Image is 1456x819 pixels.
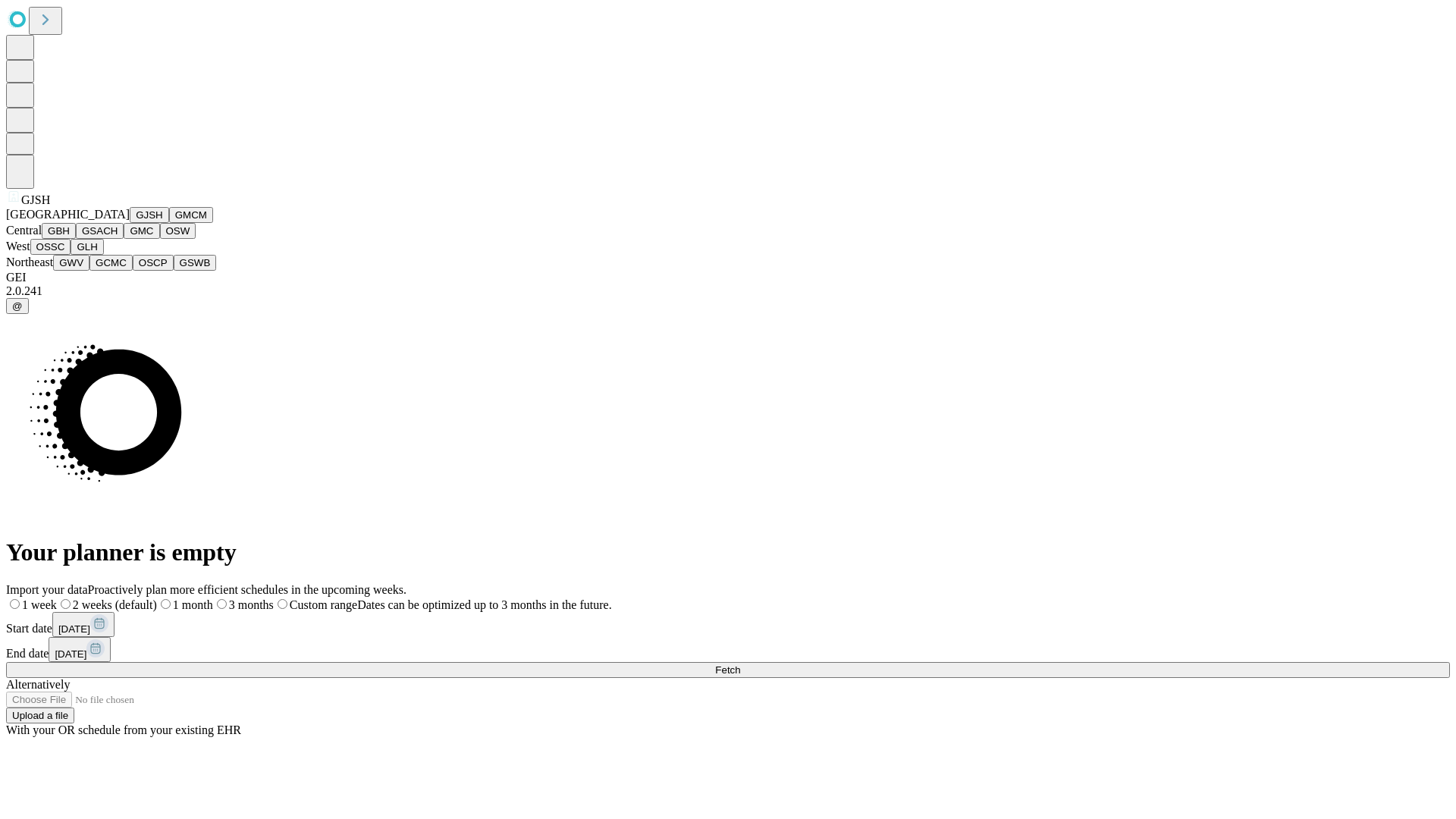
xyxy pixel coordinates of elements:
span: 2 weeks (default) [73,598,157,611]
button: GSWB [174,255,217,271]
button: Upload a file [6,708,74,723]
input: 3 months [217,599,227,609]
button: [DATE] [49,637,111,662]
span: Proactively plan more efficient schedules in the upcoming weeks. [88,583,406,596]
span: Custom range [290,598,357,611]
span: 3 months [229,598,274,611]
button: OSW [160,223,196,239]
button: GMC [124,223,159,239]
span: [DATE] [55,648,86,660]
div: GEI [6,271,1450,284]
button: OSCP [133,255,174,271]
input: 1 week [10,599,20,609]
span: @ [12,300,23,312]
span: West [6,240,30,253]
button: GBH [42,223,76,239]
button: GLH [71,239,103,255]
span: 1 week [22,598,57,611]
span: With your OR schedule from your existing EHR [6,723,241,736]
div: 2.0.241 [6,284,1450,298]
button: GWV [53,255,89,271]
span: [DATE] [58,623,90,635]
button: @ [6,298,29,314]
span: Fetch [715,664,740,676]
h1: Your planner is empty [6,538,1450,566]
button: GSACH [76,223,124,239]
span: Dates can be optimized up to 3 months in the future. [357,598,611,611]
button: GMCM [169,207,213,223]
button: [DATE] [52,612,115,637]
span: 1 month [173,598,213,611]
span: Alternatively [6,678,70,691]
button: Fetch [6,662,1450,678]
span: Import your data [6,583,88,596]
input: 1 month [161,599,171,609]
button: GJSH [130,207,169,223]
span: GJSH [21,193,50,206]
input: 2 weeks (default) [61,599,71,609]
button: GCMC [89,255,133,271]
input: Custom rangeDates can be optimized up to 3 months in the future. [278,599,287,609]
span: [GEOGRAPHIC_DATA] [6,208,130,221]
div: Start date [6,612,1450,637]
span: Central [6,224,42,237]
span: Northeast [6,256,53,268]
div: End date [6,637,1450,662]
button: OSSC [30,239,71,255]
